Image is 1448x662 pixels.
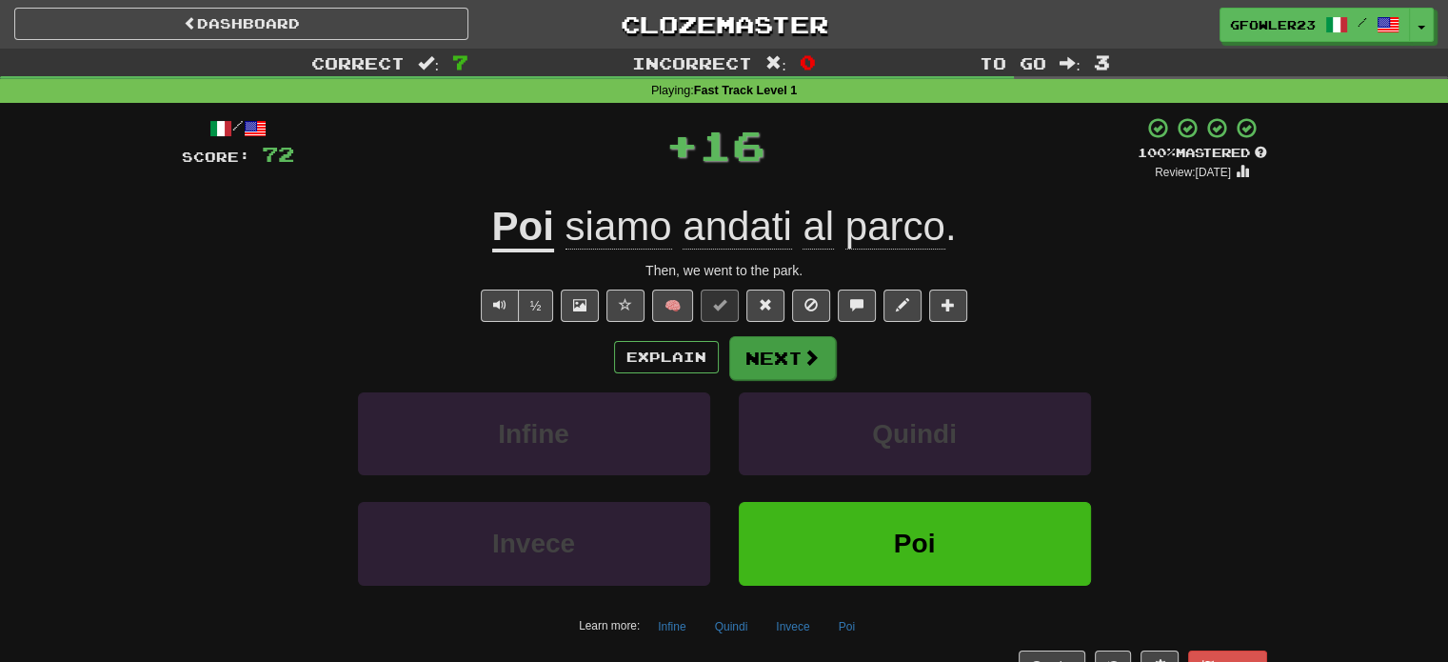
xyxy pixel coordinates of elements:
[1060,55,1081,71] span: :
[665,116,699,173] span: +
[1155,166,1231,179] small: Review: [DATE]
[606,290,645,322] button: Favorite sentence (alt+f)
[683,204,791,250] span: andati
[694,84,798,97] strong: Fast Track Level 1
[492,529,575,558] span: Invece
[554,204,957,250] span: .
[800,50,816,73] span: 0
[765,55,786,71] span: :
[477,290,554,322] div: Text-to-speech controls
[1138,145,1176,160] span: 100 %
[746,290,784,322] button: Reset to 0% Mastered (alt+r)
[1138,145,1267,162] div: Mastered
[492,204,554,252] u: Poi
[14,8,468,40] a: Dashboard
[792,290,830,322] button: Ignore sentence (alt+i)
[739,502,1091,585] button: Poi
[481,290,519,322] button: Play sentence audio (ctl+space)
[452,50,468,73] span: 7
[1094,50,1110,73] span: 3
[358,392,710,475] button: Infine
[561,290,599,322] button: Show image (alt+x)
[729,336,836,380] button: Next
[828,612,865,641] button: Poi
[803,204,834,250] span: al
[929,290,967,322] button: Add to collection (alt+a)
[739,392,1091,475] button: Quindi
[182,149,250,165] span: Score:
[1358,15,1367,29] span: /
[579,619,640,632] small: Learn more:
[894,529,936,558] span: Poi
[497,8,951,41] a: Clozemaster
[632,53,752,72] span: Incorrect
[838,290,876,322] button: Discuss sentence (alt+u)
[980,53,1046,72] span: To go
[498,419,569,449] span: Infine
[358,502,710,585] button: Invece
[182,261,1267,280] div: Then, we went to the park.
[262,142,294,166] span: 72
[652,290,693,322] button: 🧠
[699,121,765,169] span: 16
[704,612,759,641] button: Quindi
[311,53,405,72] span: Correct
[765,612,820,641] button: Invece
[647,612,696,641] button: Infine
[1220,8,1410,42] a: gfowler23 /
[872,419,957,449] span: Quindi
[1230,16,1316,33] span: gfowler23
[614,341,719,373] button: Explain
[518,290,554,322] button: ½
[565,204,672,250] span: siamo
[701,290,739,322] button: Set this sentence to 100% Mastered (alt+m)
[845,204,945,250] span: parco
[883,290,922,322] button: Edit sentence (alt+d)
[418,55,439,71] span: :
[182,116,294,140] div: /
